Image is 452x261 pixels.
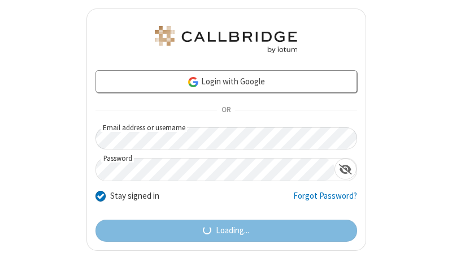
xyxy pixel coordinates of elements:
label: Stay signed in [110,190,159,203]
div: Show password [334,159,357,179]
img: Astra [153,26,299,53]
button: Loading... [95,220,357,242]
a: Forgot Password? [293,190,357,211]
span: Loading... [216,224,249,237]
input: Password [96,159,334,181]
span: OR [217,102,235,118]
a: Login with Google [95,70,357,93]
iframe: Chat [424,232,444,253]
img: google-icon.png [187,76,199,88]
input: Email address or username [95,127,357,149]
